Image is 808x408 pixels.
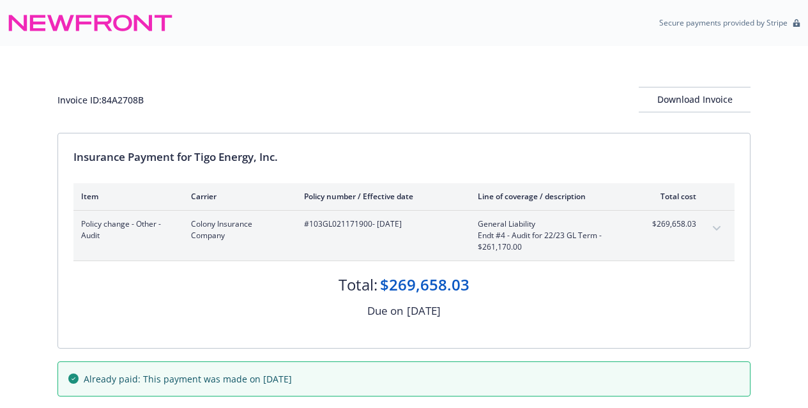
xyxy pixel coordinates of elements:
div: Insurance Payment for Tigo Energy, Inc. [73,149,735,165]
span: #103GL021171900 - [DATE] [304,218,457,230]
span: General Liability [478,218,628,230]
span: Policy change - Other - Audit [81,218,171,241]
div: Policy number / Effective date [304,191,457,202]
div: Policy change - Other - AuditColony Insurance Company#103GL021171900- [DATE]General LiabilityEndt... [73,211,735,261]
button: Download Invoice [639,87,751,112]
span: General LiabilityEndt #4 - Audit for 22/23 GL Term - $261,170.00 [478,218,628,253]
span: $269,658.03 [648,218,696,230]
span: Colony Insurance Company [191,218,284,241]
div: Item [81,191,171,202]
div: Due on [367,303,403,319]
div: Line of coverage / description [478,191,628,202]
div: Download Invoice [639,87,751,112]
div: $269,658.03 [380,274,469,296]
span: Endt #4 - Audit for 22/23 GL Term - $261,170.00 [478,230,628,253]
div: [DATE] [407,303,441,319]
div: Carrier [191,191,284,202]
div: Total cost [648,191,696,202]
div: Invoice ID: 84A2708B [57,93,144,107]
div: Total: [339,274,377,296]
p: Secure payments provided by Stripe [659,17,788,28]
span: Already paid: This payment was made on [DATE] [84,372,292,386]
button: expand content [706,218,727,239]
